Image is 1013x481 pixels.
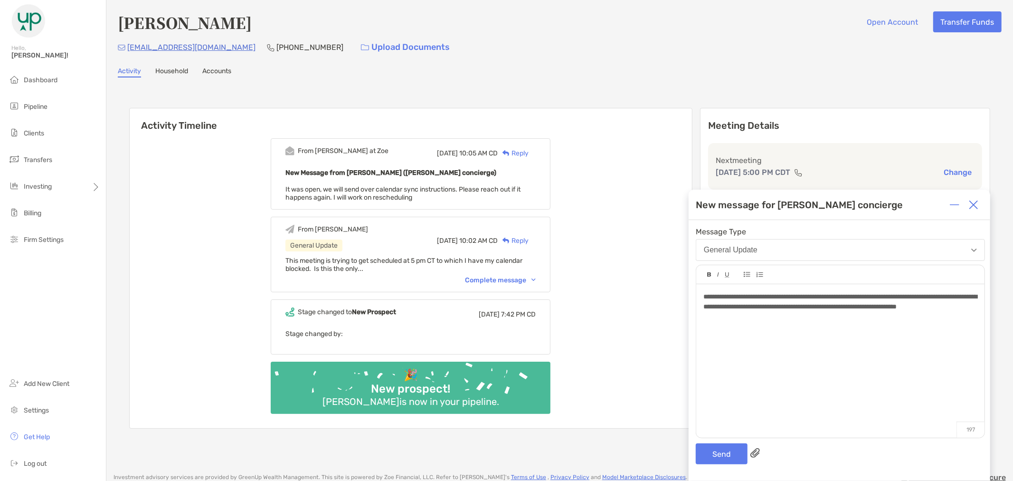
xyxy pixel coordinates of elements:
[465,276,536,284] div: Complete message
[24,156,52,164] span: Transfers
[794,169,803,176] img: communication type
[285,225,294,234] img: Event icon
[285,169,496,177] b: New Message from [PERSON_NAME] ([PERSON_NAME] concierge)
[155,67,188,77] a: Household
[285,257,522,273] span: This meeting is trying to get scheduled at 5 pm CT to which I have my calendar blocked. Is this t...
[531,279,536,281] img: Chevron icon
[285,308,294,317] img: Event icon
[502,150,510,156] img: Reply icon
[696,239,985,261] button: General Update
[400,368,422,382] div: 🎉
[127,41,256,53] p: [EMAIL_ADDRESS][DOMAIN_NAME]
[704,246,757,254] div: General Update
[744,272,750,277] img: Editor control icon
[860,11,926,32] button: Open Account
[285,146,294,155] img: Event icon
[707,272,711,277] img: Editor control icon
[756,272,763,278] img: Editor control icon
[11,51,100,59] span: [PERSON_NAME]!
[750,448,760,458] img: paperclip attachments
[459,149,498,157] span: 10:05 AM CD
[367,382,454,396] div: New prospect!
[716,166,790,178] p: [DATE] 5:00 PM CDT
[11,4,46,38] img: Zoe Logo
[118,45,125,50] img: Email Icon
[24,236,64,244] span: Firm Settings
[716,154,975,166] p: Next meeting
[24,380,69,388] span: Add New Client
[24,209,41,217] span: Billing
[202,67,231,77] a: Accounts
[550,474,589,481] a: Privacy Policy
[971,249,977,252] img: Open dropdown arrow
[941,167,975,177] button: Change
[459,237,498,245] span: 10:02 AM CD
[602,474,686,481] a: Model Marketplace Disclosures
[319,396,503,407] div: [PERSON_NAME] is now in your pipeline.
[114,474,687,481] p: Investment advisory services are provided by GreenUp Wealth Management . This site is powered by ...
[9,100,20,112] img: pipeline icon
[437,149,458,157] span: [DATE]
[276,41,343,53] p: [PHONE_NUMBER]
[502,238,510,244] img: Reply icon
[479,310,500,318] span: [DATE]
[24,460,47,468] span: Log out
[511,474,546,481] a: Terms of Use
[9,74,20,85] img: dashboard icon
[708,120,982,132] p: Meeting Details
[118,67,141,77] a: Activity
[24,183,52,191] span: Investing
[9,377,20,389] img: add_new_client icon
[130,108,692,131] h6: Activity Timeline
[285,240,342,251] div: General Update
[696,443,748,464] button: Send
[498,236,529,246] div: Reply
[696,227,985,236] span: Message Type
[501,310,536,318] span: 7:42 PM CD
[285,185,521,202] span: It was open, we will send over calendar sync instructions. Please reach out if it happens again. ...
[9,154,20,165] img: transfers icon
[361,44,369,51] img: button icon
[969,200,978,210] img: Close
[696,199,903,211] div: New message for [PERSON_NAME] concierge
[437,237,458,245] span: [DATE]
[298,225,368,233] div: From [PERSON_NAME]
[9,207,20,218] img: billing icon
[285,328,536,340] p: Stage changed by:
[9,457,20,469] img: logout icon
[9,431,20,442] img: get-help icon
[24,406,49,414] span: Settings
[298,147,388,155] div: From [PERSON_NAME] at Zoe
[725,272,729,278] img: Editor control icon
[298,308,396,316] div: Stage changed to
[9,180,20,192] img: investing icon
[498,148,529,158] div: Reply
[24,76,57,84] span: Dashboard
[950,200,959,210] img: Expand or collapse
[24,129,44,137] span: Clients
[933,11,1002,32] button: Transfer Funds
[956,422,985,438] p: 197
[9,127,20,138] img: clients icon
[355,37,456,58] a: Upload Documents
[267,44,275,51] img: Phone Icon
[24,433,50,441] span: Get Help
[24,103,47,111] span: Pipeline
[717,272,719,277] img: Editor control icon
[9,404,20,415] img: settings icon
[352,308,396,316] b: New Prospect
[9,233,20,245] img: firm-settings icon
[118,11,252,33] h4: [PERSON_NAME]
